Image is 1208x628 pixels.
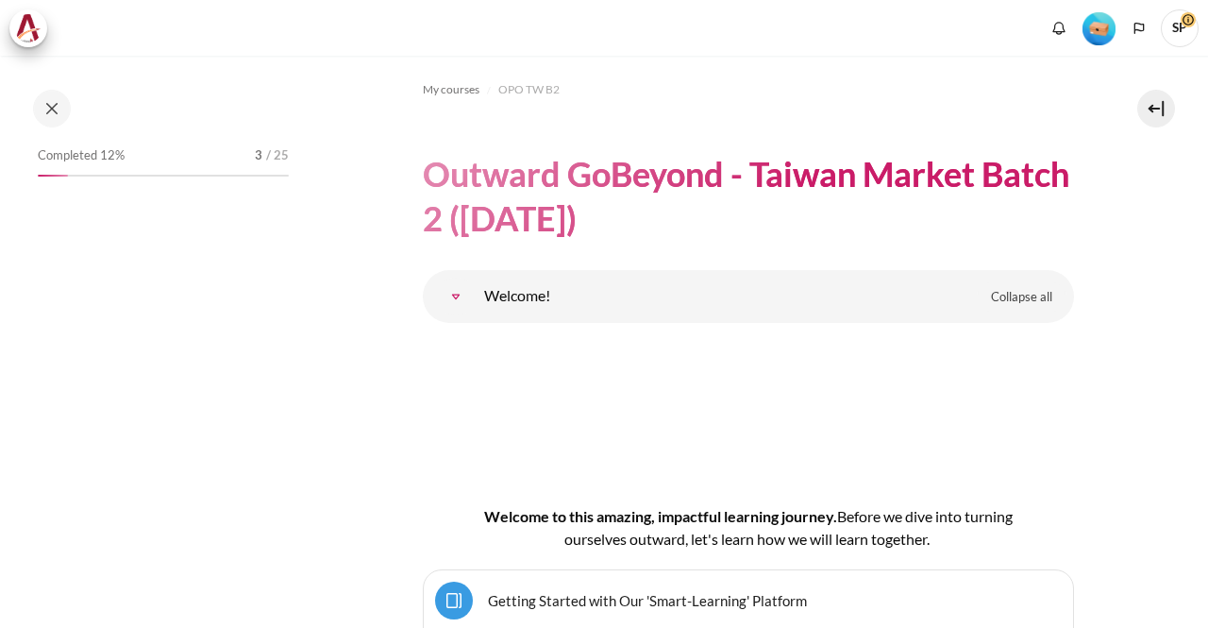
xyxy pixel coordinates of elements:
a: My courses [423,78,479,101]
a: Level #1 [1075,10,1123,45]
a: User menu [1161,9,1199,47]
button: Languages [1125,14,1153,42]
h4: Welcome to this amazing, impactful learning journey. [483,505,1014,551]
img: Level #1 [1082,12,1116,45]
h1: Outward GoBeyond - Taiwan Market Batch 2 ([DATE]) [423,152,1074,241]
span: OPO TW B2 [498,81,560,98]
span: Collapse all [991,288,1052,307]
a: Welcome! [437,278,475,315]
span: My courses [423,81,479,98]
img: Architeck [15,14,42,42]
nav: Navigation bar [423,75,1074,105]
span: 3 [255,146,262,165]
span: Completed 12% [38,146,125,165]
span: SP [1161,9,1199,47]
a: Collapse all [977,281,1066,314]
span: / 25 [266,146,289,165]
a: OPO TW B2 [498,78,560,101]
div: Show notification window with no new notifications [1045,14,1073,42]
a: Getting Started with Our 'Smart-Learning' Platform [488,591,807,609]
span: B [837,507,847,525]
span: efore we dive into turning ourselves outward, let's learn how we will learn together. [564,507,1013,548]
div: 12% [38,175,68,177]
a: Architeck Architeck [9,9,57,47]
div: Level #1 [1082,10,1116,45]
